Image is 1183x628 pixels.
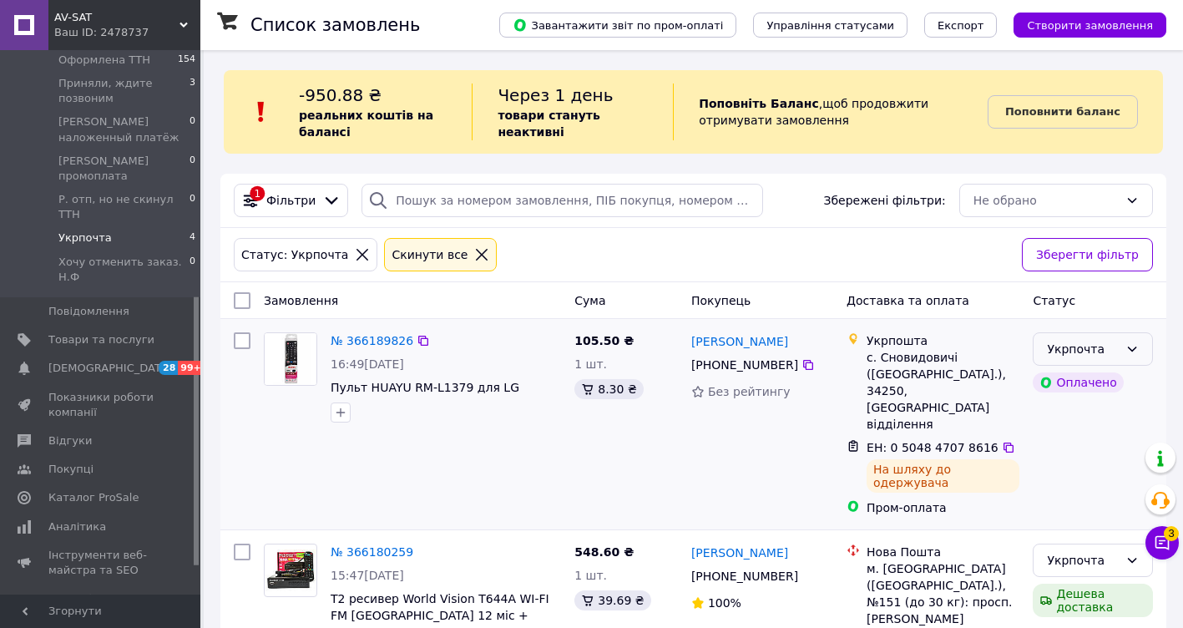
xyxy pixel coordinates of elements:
[867,499,1019,516] div: Пром-оплата
[190,192,195,222] span: 0
[266,192,316,209] span: Фільтри
[238,246,351,264] div: Статус: Укрпочта
[58,255,190,285] span: Хочу отменить заказ. Н.Ф
[691,333,788,350] a: [PERSON_NAME]
[574,590,650,610] div: 39.69 ₴
[691,544,788,561] a: [PERSON_NAME]
[48,519,106,534] span: Аналітика
[1022,238,1153,271] button: Зберегти фільтр
[498,85,613,105] span: Через 1 день
[250,15,420,35] h1: Список замовлень
[691,358,798,372] span: [PHONE_NUMBER]
[1033,294,1075,307] span: Статус
[867,349,1019,433] div: с. Сновидовичі ([GEOGRAPHIC_DATA].), 34250, [GEOGRAPHIC_DATA] відділення
[48,361,172,376] span: [DEMOGRAPHIC_DATA]
[574,569,607,582] span: 1 шт.
[159,361,178,375] span: 28
[753,13,907,38] button: Управління статусами
[574,334,634,347] span: 105.50 ₴
[1027,19,1153,32] span: Створити замовлення
[58,192,190,222] span: Р. отп, но не скинул ТТН
[938,19,984,32] span: Експорт
[48,332,154,347] span: Товари та послуги
[48,591,154,621] span: Управління сайтом
[58,53,150,68] span: Оформлена ТТН
[574,545,634,559] span: 548.60 ₴
[48,304,129,319] span: Повідомлення
[847,294,969,307] span: Доставка та оплата
[331,381,519,394] a: Пульт HUAYU RM-L1379 для LG
[1047,340,1119,358] div: Укрпочта
[190,114,195,144] span: 0
[673,84,988,140] div: , щоб продовжити отримувати замовлення
[190,255,195,285] span: 0
[1036,246,1139,264] span: Зберегти фільтр
[58,76,190,106] span: Приняли, ждите позвоним
[48,433,92,448] span: Відгуки
[265,333,316,385] img: Фото товару
[988,95,1138,129] a: Поповнити баланс
[190,76,195,106] span: 3
[331,357,404,371] span: 16:49[DATE]
[699,97,819,110] b: Поповніть Баланс
[48,462,94,477] span: Покупці
[867,441,998,454] span: ЕН: 0 5048 4707 8616
[54,10,179,25] span: AV-SAT
[1014,13,1166,38] button: Створити замовлення
[1145,526,1179,560] button: Чат з покупцем3
[299,85,382,105] span: -950.88 ₴
[498,109,599,139] b: товари стануть неактивні
[58,230,112,246] span: Укрпочта
[249,99,274,124] img: :exclamation:
[48,490,139,505] span: Каталог ProSale
[331,545,413,559] a: № 366180259
[264,294,338,307] span: Замовлення
[264,332,317,386] a: Фото товару
[48,390,154,420] span: Показники роботи компанії
[265,549,316,591] img: Фото товару
[867,332,1019,349] div: Укрпошта
[867,459,1019,493] div: На шляху до одержувача
[513,18,723,33] span: Завантажити звіт по пром-оплаті
[924,13,998,38] button: Експорт
[58,114,190,144] span: [PERSON_NAME] наложенный платёж
[574,357,607,371] span: 1 шт.
[1164,526,1179,541] span: 3
[708,596,741,610] span: 100%
[1047,551,1119,570] div: Укрпочта
[1033,584,1153,617] div: Дешева доставка
[574,294,605,307] span: Cума
[299,109,433,139] b: реальних коштів на балансі
[190,230,195,246] span: 4
[190,154,195,184] span: 0
[361,184,762,217] input: Пошук за номером замовлення, ПІБ покупця, номером телефону, Email, номером накладної
[691,570,798,583] span: [PHONE_NUMBER]
[574,379,643,399] div: 8.30 ₴
[708,385,791,398] span: Без рейтингу
[388,246,471,264] div: Cкинути все
[766,19,894,32] span: Управління статусами
[973,191,1119,210] div: Не обрано
[997,18,1166,31] a: Створити замовлення
[178,361,205,375] span: 99+
[867,544,1019,560] div: Нова Пошта
[823,192,945,209] span: Збережені фільтри:
[691,294,751,307] span: Покупець
[178,53,195,68] span: 154
[1033,372,1123,392] div: Оплачено
[499,13,736,38] button: Завантажити звіт по пром-оплаті
[1005,105,1120,118] b: Поповнити баланс
[331,334,413,347] a: № 366189826
[264,544,317,597] a: Фото товару
[58,154,190,184] span: [PERSON_NAME] промоплата
[48,548,154,578] span: Інструменти веб-майстра та SEO
[331,569,404,582] span: 15:47[DATE]
[54,25,200,40] div: Ваш ID: 2478737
